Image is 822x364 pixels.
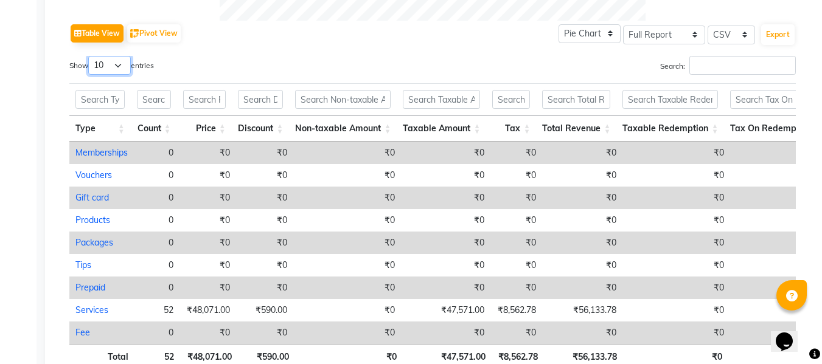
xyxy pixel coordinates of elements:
[490,254,542,276] td: ₹0
[75,237,113,248] a: Packages
[134,142,179,164] td: 0
[401,321,490,344] td: ₹0
[542,232,622,254] td: ₹0
[88,56,131,75] select: Showentries
[179,142,236,164] td: ₹0
[75,327,90,338] a: Fee
[75,192,109,203] a: Gift card
[490,142,542,164] td: ₹0
[401,209,490,232] td: ₹0
[75,170,112,180] a: Vouchers
[134,321,179,344] td: 0
[179,254,236,276] td: ₹0
[542,164,622,187] td: ₹0
[75,259,91,270] a: Tips
[177,115,232,142] th: Price: activate to sort column ascending
[490,299,542,321] td: ₹8,562.78
[293,232,401,254] td: ₹0
[134,254,179,276] td: 0
[622,90,718,109] input: Search Taxable Redemption
[238,90,284,109] input: Search Discount
[401,254,490,276] td: ₹0
[236,164,293,187] td: ₹0
[542,321,622,344] td: ₹0
[69,56,154,75] label: Show entries
[622,299,730,321] td: ₹0
[179,299,236,321] td: ₹48,071.00
[179,209,236,232] td: ₹0
[622,254,730,276] td: ₹0
[689,56,796,75] input: Search:
[75,282,105,293] a: Prepaid
[622,232,730,254] td: ₹0
[134,164,179,187] td: 0
[397,115,486,142] th: Taxable Amount: activate to sort column ascending
[401,232,490,254] td: ₹0
[622,142,730,164] td: ₹0
[622,209,730,232] td: ₹0
[761,24,795,45] button: Export
[134,209,179,232] td: 0
[616,115,724,142] th: Taxable Redemption: activate to sort column ascending
[293,321,401,344] td: ₹0
[293,276,401,299] td: ₹0
[486,115,536,142] th: Tax: activate to sort column ascending
[622,321,730,344] td: ₹0
[232,115,290,142] th: Discount: activate to sort column ascending
[236,209,293,232] td: ₹0
[179,187,236,209] td: ₹0
[293,254,401,276] td: ₹0
[293,299,401,321] td: ₹0
[542,299,622,321] td: ₹56,133.78
[236,142,293,164] td: ₹0
[130,29,139,38] img: pivot.png
[622,187,730,209] td: ₹0
[289,115,397,142] th: Non-taxable Amount: activate to sort column ascending
[660,56,796,75] label: Search:
[403,90,480,109] input: Search Taxable Amount
[293,209,401,232] td: ₹0
[490,276,542,299] td: ₹0
[490,232,542,254] td: ₹0
[490,209,542,232] td: ₹0
[75,215,110,225] a: Products
[622,276,730,299] td: ₹0
[179,164,236,187] td: ₹0
[236,299,293,321] td: ₹590.00
[542,90,610,109] input: Search Total Revenue
[75,147,128,158] a: Memberships
[137,90,171,109] input: Search Count
[542,254,622,276] td: ₹0
[542,187,622,209] td: ₹0
[71,24,124,43] button: Table View
[131,115,177,142] th: Count: activate to sort column ascending
[293,164,401,187] td: ₹0
[75,90,125,109] input: Search Type
[536,115,616,142] th: Total Revenue: activate to sort column ascending
[401,299,490,321] td: ₹47,571.00
[401,164,490,187] td: ₹0
[293,142,401,164] td: ₹0
[179,276,236,299] td: ₹0
[542,142,622,164] td: ₹0
[236,321,293,344] td: ₹0
[183,90,226,109] input: Search Price
[75,304,108,315] a: Services
[401,142,490,164] td: ₹0
[622,164,730,187] td: ₹0
[127,24,181,43] button: Pivot View
[236,232,293,254] td: ₹0
[490,321,542,344] td: ₹0
[730,90,821,109] input: Search Tax On Redemption
[69,115,131,142] th: Type: activate to sort column ascending
[771,315,810,352] iframe: chat widget
[293,187,401,209] td: ₹0
[492,90,530,109] input: Search Tax
[134,232,179,254] td: 0
[236,187,293,209] td: ₹0
[134,299,179,321] td: 52
[179,321,236,344] td: ₹0
[490,187,542,209] td: ₹0
[542,276,622,299] td: ₹0
[134,187,179,209] td: 0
